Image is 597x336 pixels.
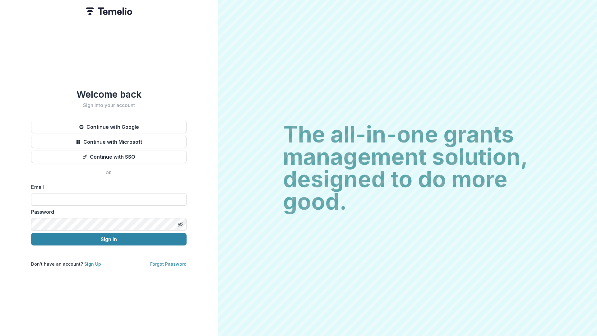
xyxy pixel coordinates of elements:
[31,233,187,245] button: Sign In
[31,121,187,133] button: Continue with Google
[31,261,101,267] p: Don't have an account?
[31,136,187,148] button: Continue with Microsoft
[84,261,101,267] a: Sign Up
[31,89,187,100] h1: Welcome back
[31,151,187,163] button: Continue with SSO
[175,219,185,229] button: Toggle password visibility
[86,7,132,15] img: Temelio
[31,183,183,191] label: Email
[31,102,187,108] h2: Sign into your account
[31,208,183,216] label: Password
[150,261,187,267] a: Forgot Password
